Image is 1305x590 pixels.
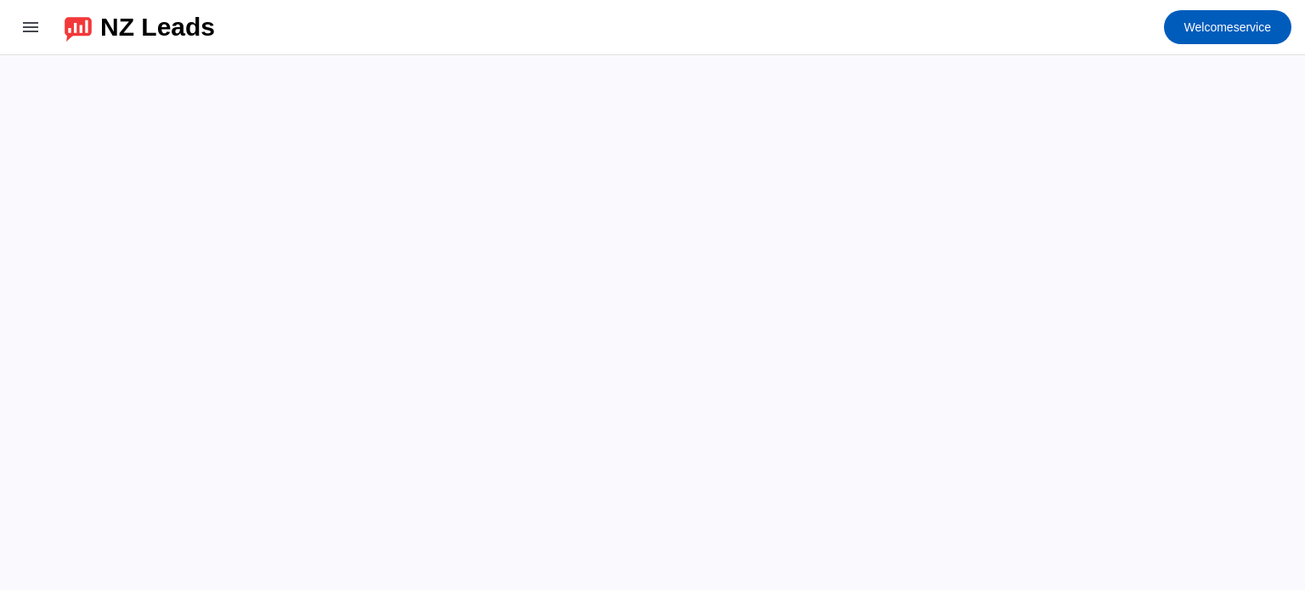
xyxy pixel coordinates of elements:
img: logo [65,13,92,42]
span: service [1184,15,1271,39]
span: Welcome [1184,20,1234,34]
mat-icon: menu [20,17,41,37]
div: NZ Leads [100,15,215,39]
button: Welcomeservice [1164,10,1291,44]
